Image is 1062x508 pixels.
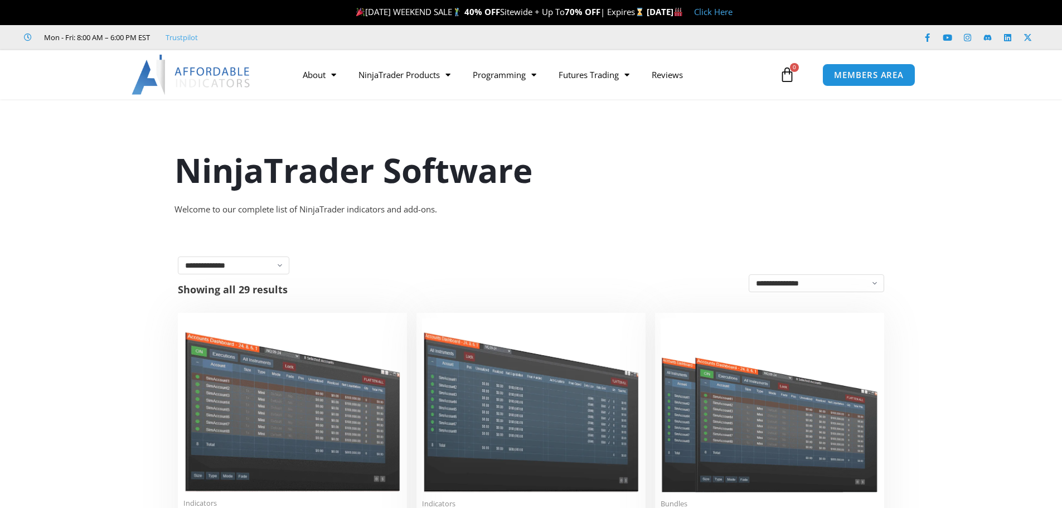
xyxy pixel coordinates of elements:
a: 0 [763,59,812,91]
img: 🏭 [674,8,682,16]
a: Futures Trading [547,62,641,88]
img: Accounts Dashboard Suite [661,318,879,492]
a: About [292,62,347,88]
select: Shop order [749,274,884,292]
a: Trustpilot [166,31,198,44]
span: MEMBERS AREA [834,71,904,79]
a: Programming [462,62,547,88]
img: 🎉 [356,8,365,16]
a: Reviews [641,62,694,88]
div: Welcome to our complete list of NinjaTrader indicators and add-ons. [174,202,888,217]
span: Indicators [183,499,401,508]
img: Duplicate Account Actions [183,318,401,492]
span: [DATE] WEEKEND SALE Sitewide + Up To | Expires [353,6,646,17]
span: Mon - Fri: 8:00 AM – 6:00 PM EST [41,31,150,44]
a: MEMBERS AREA [822,64,915,86]
img: 🏌️‍♂️ [453,8,461,16]
span: 0 [790,63,799,72]
img: LogoAI | Affordable Indicators – NinjaTrader [132,55,251,95]
strong: [DATE] [647,6,683,17]
h1: NinjaTrader Software [174,147,888,193]
img: ⌛ [636,8,644,16]
p: Showing all 29 results [178,284,288,294]
strong: 40% OFF [464,6,500,17]
a: NinjaTrader Products [347,62,462,88]
img: Account Risk Manager [422,318,640,492]
a: Click Here [694,6,733,17]
nav: Menu [292,62,777,88]
strong: 70% OFF [565,6,600,17]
